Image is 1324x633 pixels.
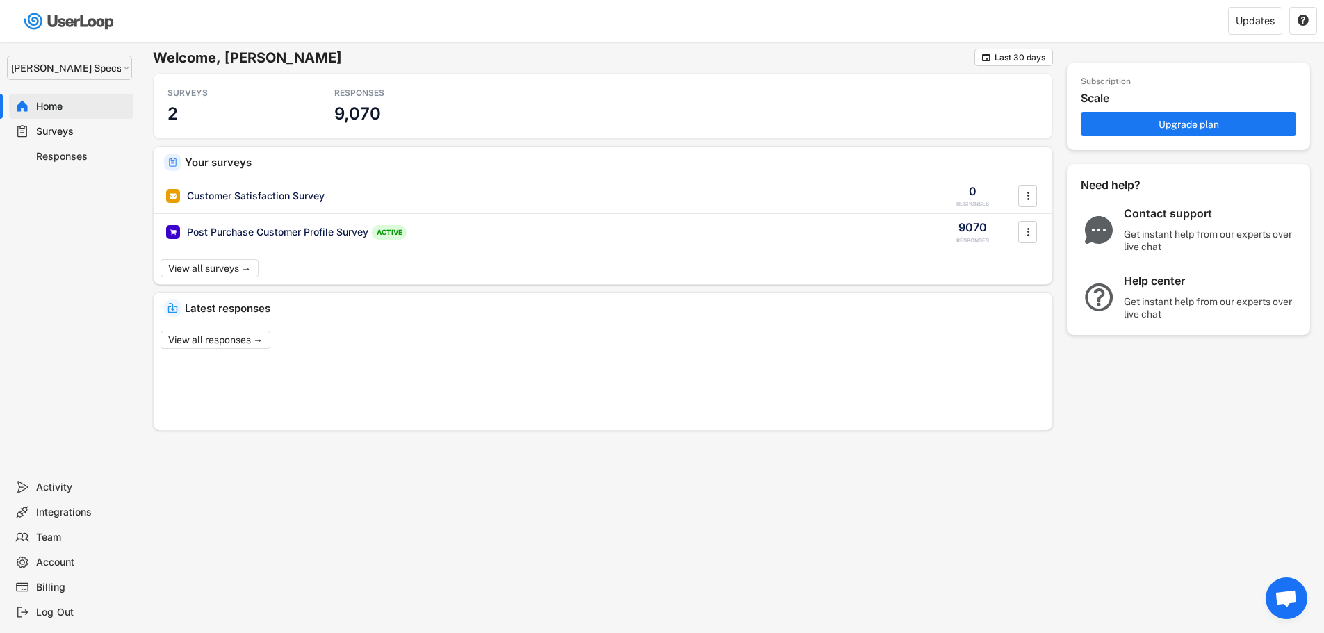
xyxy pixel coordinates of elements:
[153,49,974,67] h6: Welcome, [PERSON_NAME]
[1081,283,1117,311] img: QuestionMarkInverseMajor.svg
[167,303,178,313] img: IncomingMajor.svg
[185,303,1042,313] div: Latest responses
[956,237,989,245] div: RESPONSES
[36,581,128,594] div: Billing
[1081,112,1296,136] button: Upgrade plan
[334,88,459,99] div: RESPONSES
[36,481,128,494] div: Activity
[995,54,1045,62] div: Last 30 days
[981,52,991,63] button: 
[1124,206,1298,221] div: Contact support
[36,150,128,163] div: Responses
[36,531,128,544] div: Team
[1124,274,1298,288] div: Help center
[1081,216,1117,244] img: ChatMajor.svg
[36,556,128,569] div: Account
[1081,178,1178,192] div: Need help?
[1081,91,1303,106] div: Scale
[167,88,293,99] div: SURVEYS
[185,157,1042,167] div: Your surveys
[167,103,178,124] h3: 2
[956,200,989,208] div: RESPONSES
[187,189,325,203] div: Customer Satisfaction Survey
[1021,222,1035,242] button: 
[1124,295,1298,320] div: Get instant help from our experts over live chat
[958,220,987,235] div: 9070
[982,52,990,63] text: 
[36,606,128,619] div: Log Out
[969,183,976,199] div: 0
[1266,577,1307,619] a: Open chat
[1236,16,1275,26] div: Updates
[372,225,407,240] div: ACTIVE
[187,225,368,239] div: Post Purchase Customer Profile Survey
[161,331,270,349] button: View all responses →
[334,103,380,124] h3: 9,070
[161,259,259,277] button: View all surveys →
[1124,228,1298,253] div: Get instant help from our experts over live chat
[36,506,128,519] div: Integrations
[1297,15,1309,27] button: 
[1081,76,1131,88] div: Subscription
[21,7,119,35] img: userloop-logo-01.svg
[36,100,128,113] div: Home
[1027,224,1029,239] text: 
[1027,188,1029,203] text: 
[1021,186,1035,206] button: 
[1298,14,1309,26] text: 
[36,125,128,138] div: Surveys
